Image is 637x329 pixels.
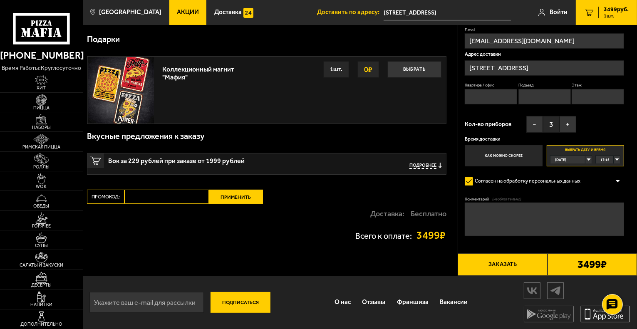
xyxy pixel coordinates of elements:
[384,5,511,20] input: Ваш адрес доставки
[211,292,270,313] button: Подписаться
[409,163,436,169] span: Подробнее
[323,61,349,78] div: 1 шт.
[243,8,253,18] img: 15daf4d41897b9f0e9f617042186c801.svg
[555,156,566,163] span: [DATE]
[547,145,625,166] label: Выбрать дату и время
[526,116,543,133] button: −
[465,82,517,88] label: Квартира / офис
[89,292,204,313] input: Укажите ваш e-mail для рассылки
[362,62,374,77] strong: 0 ₽
[329,292,357,313] a: О нас
[492,196,521,202] span: (необязательно)
[370,210,404,218] p: Доставка:
[465,52,624,57] p: Адрес доставки
[465,196,624,202] label: Комментарий
[465,145,543,166] label: Как можно скорее
[524,283,540,298] img: vk
[87,57,446,123] a: Коллекционный магнит "Мафия"Выбрать0₽1шт.
[411,210,446,218] strong: Бесплатно
[578,259,607,270] b: 3499 ₽
[87,35,120,44] h3: Подарки
[465,175,587,188] label: Согласен на обработку персональных данных
[550,9,568,15] span: Войти
[209,190,263,204] button: Применить
[317,9,384,15] span: Доставить по адресу:
[87,132,205,141] h3: Вкусные предложения к заказу
[214,9,242,15] span: Доставка
[391,292,434,313] a: Франшиза
[604,13,629,18] span: 1 шт.
[99,9,161,15] span: [GEOGRAPHIC_DATA]
[108,153,323,164] span: Вок за 229 рублей при заказе от 1999 рублей
[458,253,547,276] button: Заказать
[543,116,560,133] span: 3
[417,230,447,241] strong: 3499 ₽
[572,82,624,88] label: Этаж
[409,163,442,169] button: Подробнее
[355,232,412,240] p: Всего к оплате:
[387,61,441,78] button: Выбрать
[162,61,235,81] div: Коллекционный магнит "Мафия"
[357,292,392,313] a: Отзывы
[434,292,474,313] a: Вакансии
[87,190,124,204] label: Промокод:
[600,156,610,163] span: 17:15
[465,27,624,32] label: E-mail
[177,9,199,15] span: Акции
[518,82,571,88] label: Подъезд
[465,33,624,49] input: @
[465,137,624,142] p: Время доставки
[548,283,563,298] img: tg
[604,7,629,12] span: 3499 руб.
[560,116,576,133] button: +
[465,121,511,127] span: Кол-во приборов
